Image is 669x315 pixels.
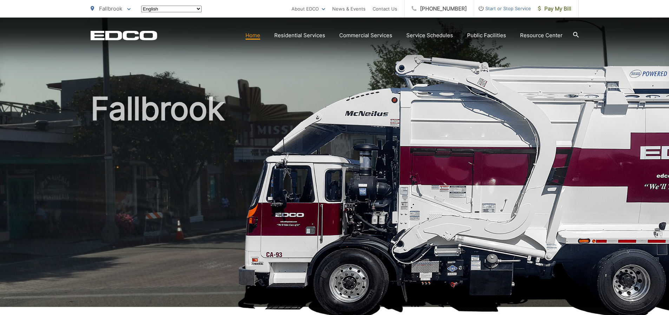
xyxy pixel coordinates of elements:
[91,91,579,313] h1: Fallbrook
[291,5,325,13] a: About EDCO
[339,31,392,40] a: Commercial Services
[99,5,122,12] span: Fallbrook
[332,5,366,13] a: News & Events
[467,31,506,40] a: Public Facilities
[245,31,260,40] a: Home
[538,5,571,13] span: Pay My Bill
[141,6,202,12] select: Select a language
[373,5,397,13] a: Contact Us
[406,31,453,40] a: Service Schedules
[91,31,157,40] a: EDCD logo. Return to the homepage.
[274,31,325,40] a: Residential Services
[520,31,563,40] a: Resource Center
